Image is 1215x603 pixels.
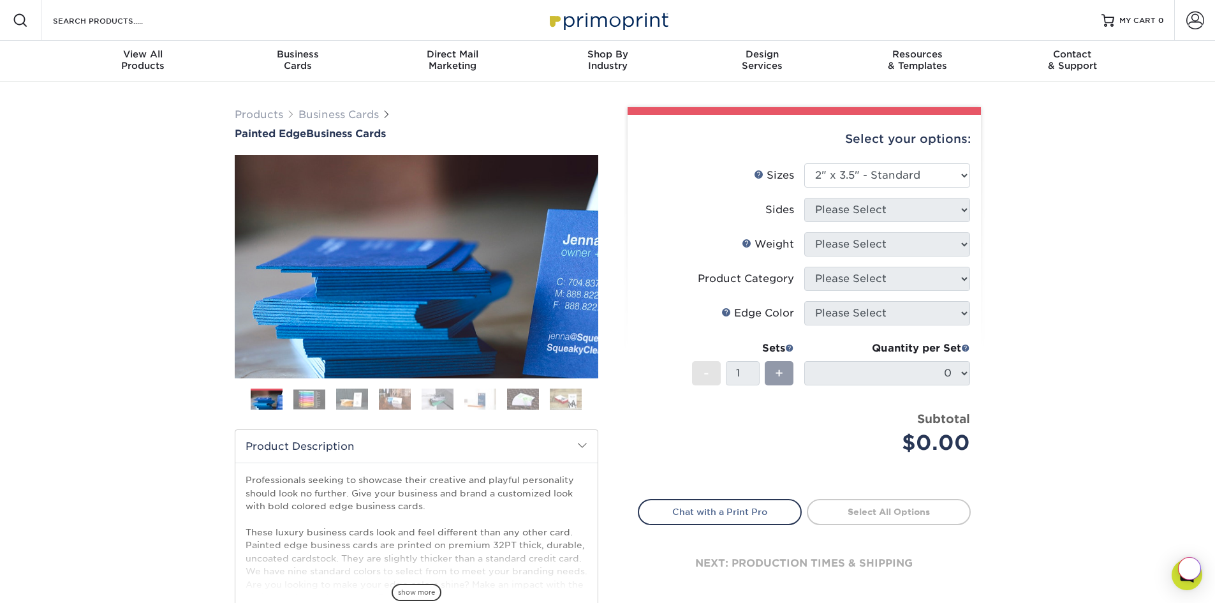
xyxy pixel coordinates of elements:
[544,6,672,34] img: Primoprint
[638,525,971,602] div: next: production times & shipping
[235,128,306,140] span: Painted Edge
[298,108,379,121] a: Business Cards
[1172,560,1202,590] div: Open Intercom Messenger
[251,384,283,416] img: Business Cards 01
[66,48,221,60] span: View All
[742,237,794,252] div: Weight
[220,48,375,71] div: Cards
[754,168,794,183] div: Sizes
[775,364,783,383] span: +
[685,48,840,71] div: Services
[840,48,995,71] div: & Templates
[840,41,995,82] a: Resources& Templates
[379,388,411,410] img: Business Cards 04
[375,41,530,82] a: Direct MailMarketing
[995,48,1150,71] div: & Support
[235,85,598,449] img: Painted Edge 01
[422,388,453,410] img: Business Cards 05
[685,41,840,82] a: DesignServices
[703,364,709,383] span: -
[1119,15,1156,26] span: MY CART
[392,584,441,601] span: show more
[995,48,1150,60] span: Contact
[685,48,840,60] span: Design
[638,499,802,525] a: Chat with a Print Pro
[804,341,970,356] div: Quantity per Set
[375,48,530,60] span: Direct Mail
[66,48,221,71] div: Products
[235,430,598,463] h2: Product Description
[638,115,971,163] div: Select your options:
[1158,16,1164,25] span: 0
[917,412,970,426] strong: Subtotal
[66,41,221,82] a: View AllProducts
[698,271,794,287] div: Product Category
[235,128,598,140] a: Painted EdgeBusiness Cards
[530,41,685,82] a: Shop ByIndustry
[464,388,496,410] img: Business Cards 06
[507,388,539,410] img: Business Cards 07
[765,202,794,218] div: Sides
[840,48,995,60] span: Resources
[692,341,794,356] div: Sets
[550,388,582,410] img: Business Cards 08
[235,128,598,140] h1: Business Cards
[235,108,283,121] a: Products
[721,306,794,321] div: Edge Color
[530,48,685,60] span: Shop By
[220,48,375,60] span: Business
[293,389,325,409] img: Business Cards 02
[375,48,530,71] div: Marketing
[995,41,1150,82] a: Contact& Support
[220,41,375,82] a: BusinessCards
[530,48,685,71] div: Industry
[807,499,971,525] a: Select All Options
[814,428,970,458] div: $0.00
[336,388,368,410] img: Business Cards 03
[52,13,176,28] input: SEARCH PRODUCTS.....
